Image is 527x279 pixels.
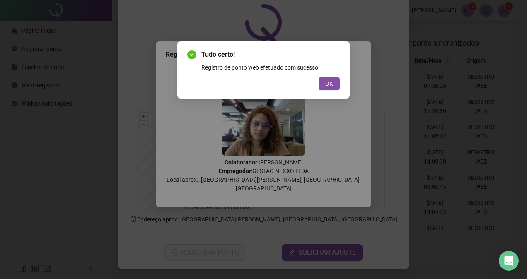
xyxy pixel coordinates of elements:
div: Registro de ponto web efetuado com sucesso. [201,63,340,72]
button: OK [319,77,340,90]
div: Open Intercom Messenger [499,251,519,271]
span: Tudo certo! [201,50,340,60]
span: check-circle [187,50,196,59]
span: OK [325,79,333,88]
